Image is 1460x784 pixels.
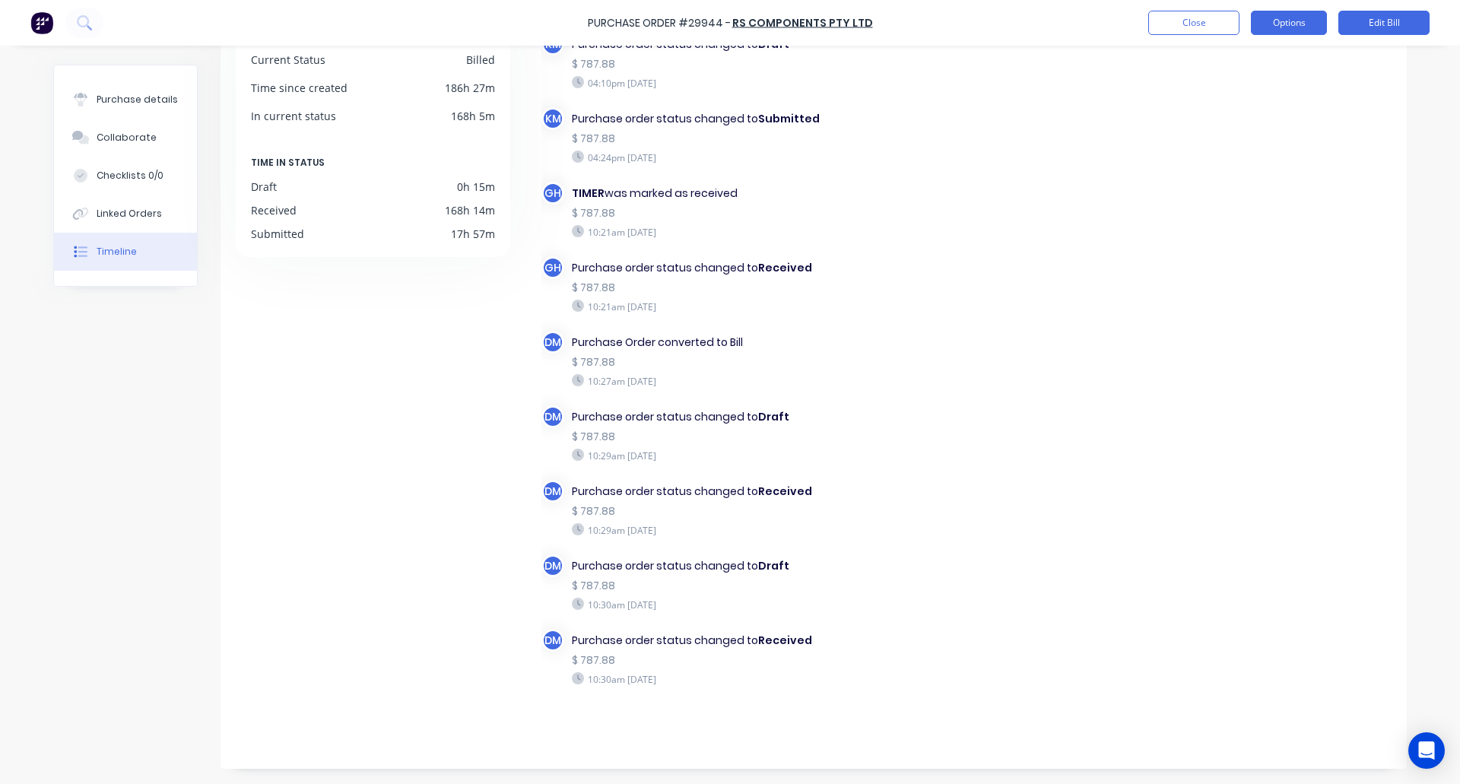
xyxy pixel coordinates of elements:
[572,484,965,500] div: Purchase order status changed to
[572,523,965,537] div: 10:29am [DATE]
[97,131,157,144] div: Collaborate
[572,76,965,90] div: 04:10pm [DATE]
[54,81,197,119] button: Purchase details
[251,52,325,68] div: Current Status
[541,256,564,279] div: GH
[572,56,965,72] div: $ 787.88
[572,260,965,276] div: Purchase order status changed to
[572,335,965,351] div: Purchase Order converted to Bill
[54,157,197,195] button: Checklists 0/0
[54,119,197,157] button: Collaborate
[466,52,495,68] div: Billed
[758,111,820,126] b: Submitted
[758,260,812,275] b: Received
[1148,11,1239,35] button: Close
[572,280,965,296] div: $ 787.88
[541,107,564,130] div: KM
[97,93,178,106] div: Purchase details
[1338,11,1430,35] button: Edit Bill
[572,151,965,164] div: 04:24pm [DATE]
[572,186,605,201] b: TIMER
[758,633,812,648] b: Received
[54,195,197,233] button: Linked Orders
[572,354,965,370] div: $ 787.88
[541,629,564,652] div: DM
[572,633,965,649] div: Purchase order status changed to
[451,108,495,124] div: 168h 5m
[572,205,965,221] div: $ 787.88
[1251,11,1327,35] button: Options
[572,186,965,202] div: was marked as received
[251,226,304,242] div: Submitted
[541,182,564,205] div: GH
[572,300,965,313] div: 10:21am [DATE]
[1408,732,1445,769] div: Open Intercom Messenger
[54,233,197,271] button: Timeline
[451,226,495,242] div: 17h 57m
[541,554,564,577] div: DM
[588,15,731,31] div: Purchase Order #29944 -
[572,503,965,519] div: $ 787.88
[572,578,965,594] div: $ 787.88
[572,409,965,425] div: Purchase order status changed to
[457,179,495,195] div: 0h 15m
[445,80,495,96] div: 186h 27m
[572,111,965,127] div: Purchase order status changed to
[758,558,789,573] b: Draft
[572,652,965,668] div: $ 787.88
[97,245,137,259] div: Timeline
[572,598,965,611] div: 10:30am [DATE]
[572,672,965,686] div: 10:30am [DATE]
[445,202,495,218] div: 168h 14m
[572,449,965,462] div: 10:29am [DATE]
[572,225,965,239] div: 10:21am [DATE]
[30,11,53,34] img: Factory
[572,374,965,388] div: 10:27am [DATE]
[758,484,812,499] b: Received
[251,80,348,96] div: Time since created
[732,15,873,30] a: RS COMPONENTS PTY LTD
[97,207,162,221] div: Linked Orders
[251,108,336,124] div: In current status
[541,405,564,428] div: DM
[541,331,564,354] div: DM
[251,179,277,195] div: Draft
[97,169,163,183] div: Checklists 0/0
[541,480,564,503] div: DM
[251,202,297,218] div: Received
[572,558,965,574] div: Purchase order status changed to
[572,429,965,445] div: $ 787.88
[251,154,325,171] span: TIME IN STATUS
[758,409,789,424] b: Draft
[572,131,965,147] div: $ 787.88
